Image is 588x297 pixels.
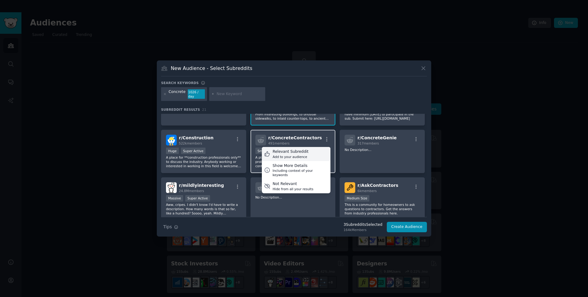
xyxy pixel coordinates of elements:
div: Super Active [181,148,206,154]
button: Create Audience [387,222,427,232]
p: Aww, cripes. I didn't know I'd have to write a description. How many words is that so far, like a... [166,202,241,215]
p: The place for cool pictures of concrete things. From interesting buildings, to unusual sidewalks,... [255,108,331,121]
img: AskContractors [345,182,355,193]
div: Huge [166,148,179,154]
p: No Description... [255,195,331,199]
span: 522k members [179,141,202,145]
p: Only text posts are allowed here. YOU MUST have minimum [DATE] to participate in the sub. Submit ... [345,108,420,121]
div: Concrete [169,89,186,99]
span: r/ ConcreteGenie [357,135,397,140]
div: 164k Members [344,228,383,232]
button: Tips [161,222,180,232]
div: Including context of your keywords [273,168,328,177]
div: Add to your audience [273,155,308,159]
span: 21 [202,108,206,111]
div: Not Relevant [273,181,313,187]
p: No Description... [345,148,420,152]
div: Hide from all your results [273,187,313,191]
h3: Search keywords [161,81,199,85]
img: mildlyinteresting [166,182,177,193]
div: Massive [166,195,183,202]
span: Tips [163,224,172,230]
h3: New Audience - Select Subreddits [171,65,252,71]
span: Subreddit Results [161,107,200,112]
div: 1026 / day [188,89,205,99]
div: Relevant Subreddit [273,149,308,155]
p: This is a community for homeowners to ask questions to contractors. Get the answers from industry... [345,202,420,215]
input: New Keyword [217,91,263,97]
p: A place for people to discuss concrete related problems or questions. Construction, contracting, ... [255,155,331,168]
span: r/ Construction [179,135,213,140]
span: 6k members [357,189,377,193]
div: Super Active [185,195,210,202]
span: 24.8M members [179,189,204,193]
span: 317 members [357,141,379,145]
div: Show More Details [273,163,328,169]
span: r/ ConcreteContractors [268,135,322,140]
div: 3 Subreddit s Selected [344,222,383,228]
span: 491 members [268,141,290,145]
p: A place for **construction professionals only** to discuss the industry. Anybody working or inter... [166,155,241,168]
span: r/ mildlyinteresting [179,183,224,188]
div: Small [255,148,269,154]
div: Medium Size [345,195,369,202]
span: r/ AskContractors [357,183,398,188]
img: Construction [166,135,177,145]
